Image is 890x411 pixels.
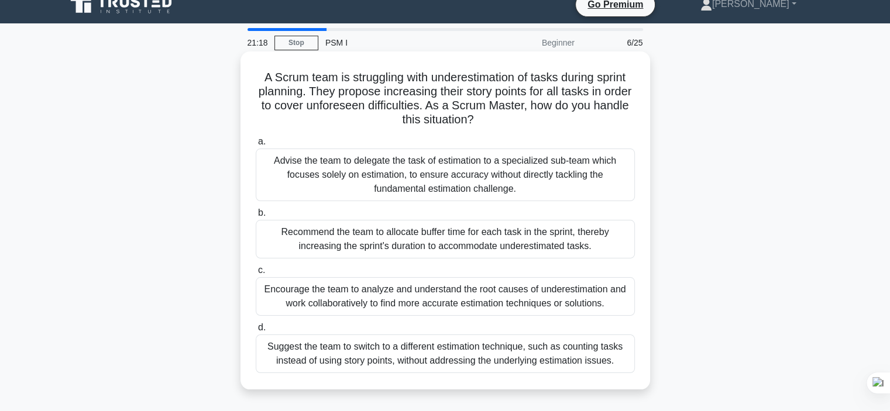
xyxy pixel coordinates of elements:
span: b. [258,208,266,217]
div: Suggest the team to switch to a different estimation technique, such as counting tasks instead of... [256,334,635,373]
span: d. [258,322,266,332]
div: Recommend the team to allocate buffer time for each task in the sprint, thereby increasing the sp... [256,220,635,258]
div: PSM I [318,31,479,54]
div: Beginner [479,31,582,54]
span: a. [258,136,266,146]
div: 21:18 [240,31,274,54]
div: Encourage the team to analyze and understand the root causes of underestimation and work collabor... [256,277,635,316]
div: Advise the team to delegate the task of estimation to a specialized sub-team which focuses solely... [256,148,635,201]
h5: A Scrum team is struggling with underestimation of tasks during sprint planning. They propose inc... [255,70,636,127]
div: 6/25 [582,31,650,54]
span: c. [258,265,265,275]
a: Stop [274,36,318,50]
